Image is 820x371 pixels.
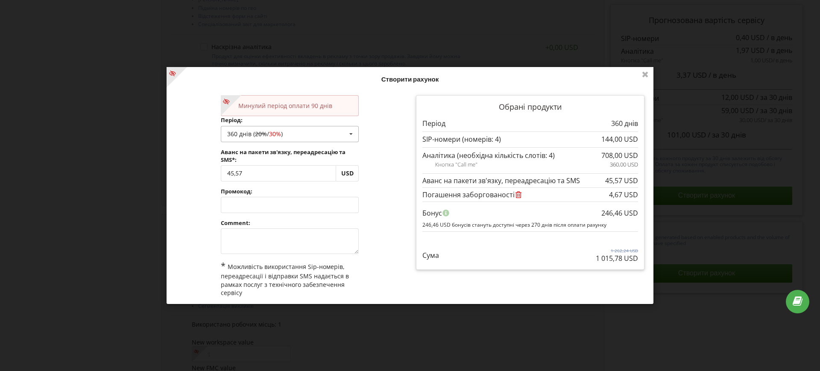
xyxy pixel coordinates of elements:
[611,119,638,129] p: 360 днів
[227,131,283,137] div: 360 днів ( / )
[422,119,445,129] p: Період
[176,75,644,83] h4: Створити рахунок
[601,134,638,144] p: 144,00 USD
[422,177,638,184] div: Аванс на пакети зв'язку, переадресацію та SMS
[221,219,359,227] label: Comment:
[609,191,638,199] div: 4,67 USD
[422,205,638,221] div: Бонус
[610,161,638,169] p: 360,00 USD
[230,102,350,110] p: Минулий період оплати 90 днів
[601,205,638,221] div: 246,46 USD
[435,161,477,169] span: Кнопка "Call me"
[255,129,267,137] s: 20%
[422,191,638,199] div: Погашення заборгованості
[422,251,439,260] p: Сума
[221,187,359,195] label: Промокод:
[221,116,359,124] label: Період:
[422,102,638,113] p: Обрані продукти
[221,165,336,181] input: Enter sum
[605,177,638,184] div: 45,57 USD
[601,151,638,161] p: 708,00 USD
[221,260,359,297] div: Можливість використання Sip-номерів, переадресації і відправки SMS надається в рамках послуг з те...
[596,248,638,254] p: 1 262,24 USD
[422,151,555,161] p: Аналітика (необхідна кількість слотів: 4)
[221,148,359,163] label: Аванс на пакети зв'язку, переадресацію та SMS*:
[596,254,638,263] p: 1 015,78 USD
[336,165,359,181] div: USD
[269,129,281,137] span: 30%
[422,134,501,144] p: SIP-номери (номерів: 4)
[422,221,638,228] p: 246,46 USD бонусів стануть доступні через 270 днів після оплати рахунку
